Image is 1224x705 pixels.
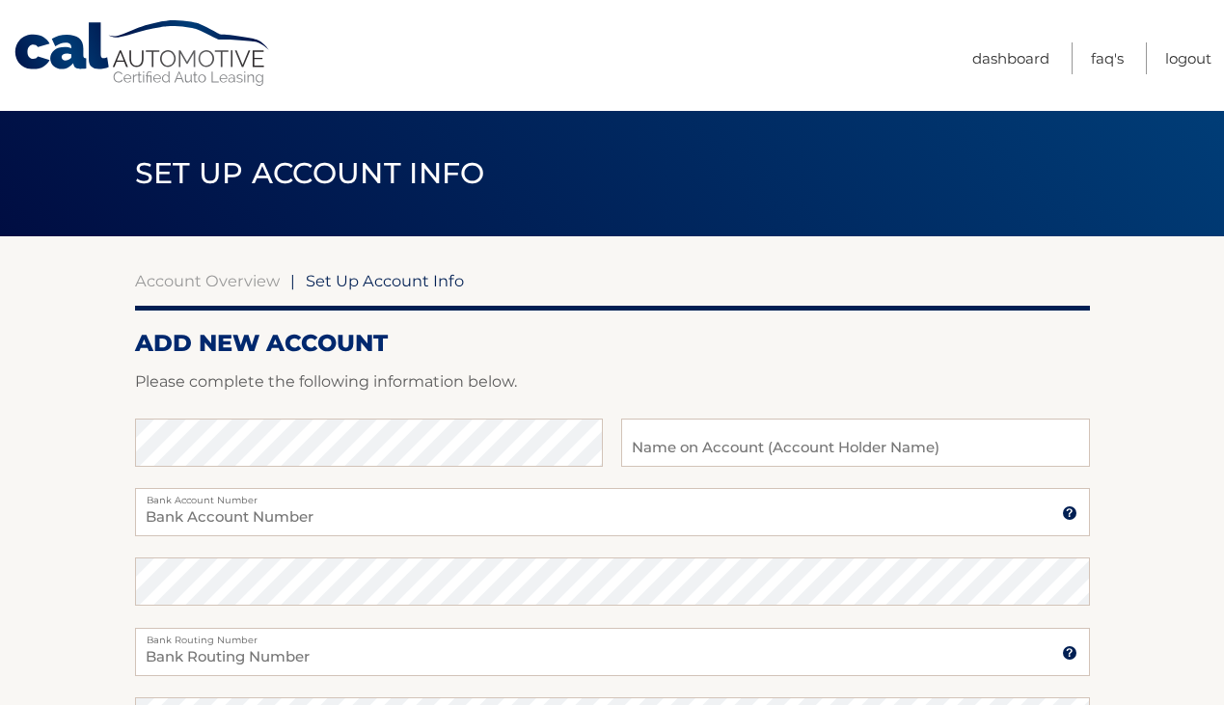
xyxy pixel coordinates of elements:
img: tooltip.svg [1062,505,1077,521]
input: Bank Account Number [135,488,1090,536]
span: Set Up Account Info [135,155,485,191]
p: Please complete the following information below. [135,368,1090,395]
a: Logout [1165,42,1211,74]
a: Cal Automotive [13,19,273,88]
label: Bank Routing Number [135,628,1090,643]
img: tooltip.svg [1062,645,1077,661]
input: Name on Account (Account Holder Name) [621,419,1089,467]
span: Set Up Account Info [306,271,464,290]
a: FAQ's [1091,42,1124,74]
label: Bank Account Number [135,488,1090,503]
a: Account Overview [135,271,280,290]
span: | [290,271,295,290]
h2: ADD NEW ACCOUNT [135,329,1090,358]
a: Dashboard [972,42,1049,74]
input: Bank Routing Number [135,628,1090,676]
